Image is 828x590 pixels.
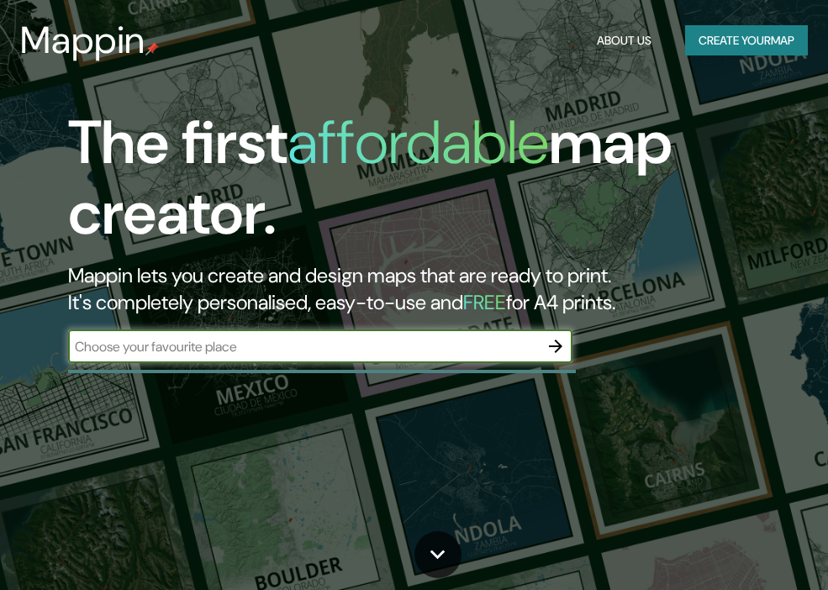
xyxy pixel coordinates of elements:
h1: affordable [287,103,549,182]
button: About Us [590,25,658,56]
img: mappin-pin [145,42,159,55]
input: Choose your favourite place [68,337,539,356]
h1: The first map creator. [68,108,730,262]
h3: Mappin [20,18,145,62]
button: Create yourmap [685,25,808,56]
h2: Mappin lets you create and design maps that are ready to print. It's completely personalised, eas... [68,262,730,316]
h5: FREE [463,289,506,315]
